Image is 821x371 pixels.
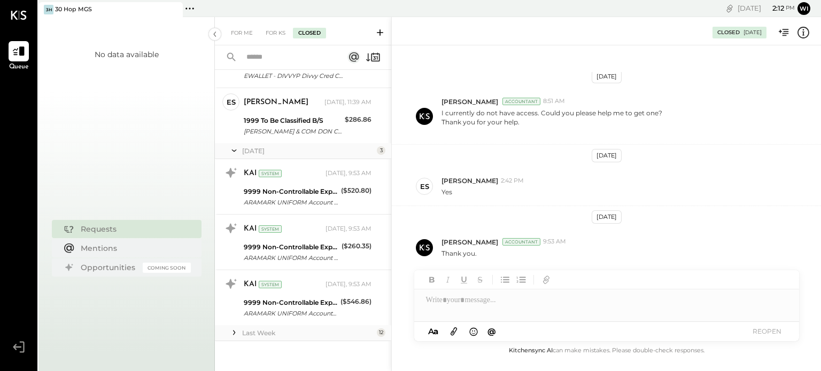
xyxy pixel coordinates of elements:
div: KAI [244,168,257,179]
div: 9999 Non-Controllable Expenses:Other Income and Expenses:To Be Classified P&L [244,242,338,252]
div: ES [227,97,236,107]
button: Strikethrough [473,273,487,287]
div: ($260.35) [342,241,371,251]
div: copy link [724,3,735,14]
div: 3H [44,5,53,14]
span: pm [786,4,795,12]
div: System [259,281,282,288]
button: REOPEN [746,324,788,338]
span: 9:53 AM [543,238,566,246]
button: Underline [457,273,471,287]
div: ($546.86) [340,296,371,307]
p: Yes [442,187,452,196]
div: [DATE] [592,70,622,83]
div: ARAMARK UNIFORM Account St CCD [244,252,338,263]
div: ES [420,181,429,192]
div: Opportunities [81,262,137,273]
button: Unordered List [498,273,512,287]
div: No data available [95,49,159,60]
div: [DATE] [592,210,622,224]
span: [PERSON_NAME] [442,97,498,106]
div: $286.86 [345,114,371,125]
div: 9999 Non-Controllable Expenses:Other Income and Expenses:To Be Classified P&L [244,186,338,197]
div: [DATE], 9:53 AM [326,169,371,178]
div: System [259,170,282,177]
span: 2 : 12 [763,3,784,13]
div: Requests [81,224,185,234]
span: [PERSON_NAME] [442,176,498,185]
div: ($520.80) [341,185,371,196]
div: System [259,225,282,233]
div: KAI [244,279,257,290]
div: Mentions [81,243,185,254]
p: I currently do not have access. Could you please help me to get one? Thank you for your help. [442,108,664,136]
span: [PERSON_NAME] [442,238,498,247]
div: ARAMARK UNIFORM Account St CCD [244,308,337,319]
div: Closed [293,28,326,38]
div: Accountant [502,98,540,105]
div: 30 Hop MGS [55,5,92,14]
div: Last Week [242,328,374,337]
a: Queue [1,41,37,72]
div: [DATE], 9:53 AM [326,280,371,289]
div: [DATE] [592,149,622,162]
span: a [433,326,438,336]
span: 8:51 AM [543,97,565,106]
div: [DATE] [743,29,762,36]
div: ARAMARK UNIFORM Account St CCD [244,197,338,208]
div: 1999 To Be Classified B/S [244,115,342,126]
button: Wi [797,2,810,15]
div: Coming Soon [143,263,191,273]
div: 3 [377,146,385,155]
button: @ [484,325,499,338]
div: [PERSON_NAME] [244,97,308,108]
div: [DATE], 9:53 AM [326,225,371,233]
div: 12 [377,328,385,337]
button: Add URL [539,273,553,287]
span: Queue [9,62,29,72]
div: [DATE], 11:39 AM [324,98,371,107]
div: [DATE] [738,3,795,13]
span: @ [487,326,496,336]
div: 9999 Non-Controllable Expenses:Other Income and Expenses:To Be Classified P&L [244,297,337,308]
p: Thank you. [442,249,477,258]
button: Italic [441,273,455,287]
div: Accountant [502,238,540,246]
button: Aa [425,326,442,337]
div: For Me [226,28,258,38]
div: [DATE] [242,146,374,155]
div: EWALLET - DIVVYP Divvy Cred CCD [244,70,343,81]
div: KAI [244,224,257,234]
button: Ordered List [514,273,528,287]
div: For KS [260,28,291,38]
div: [PERSON_NAME] & COM DON CCD [244,126,342,137]
span: 2:42 PM [501,177,524,185]
button: Bold [425,273,439,287]
div: Closed [717,29,740,36]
